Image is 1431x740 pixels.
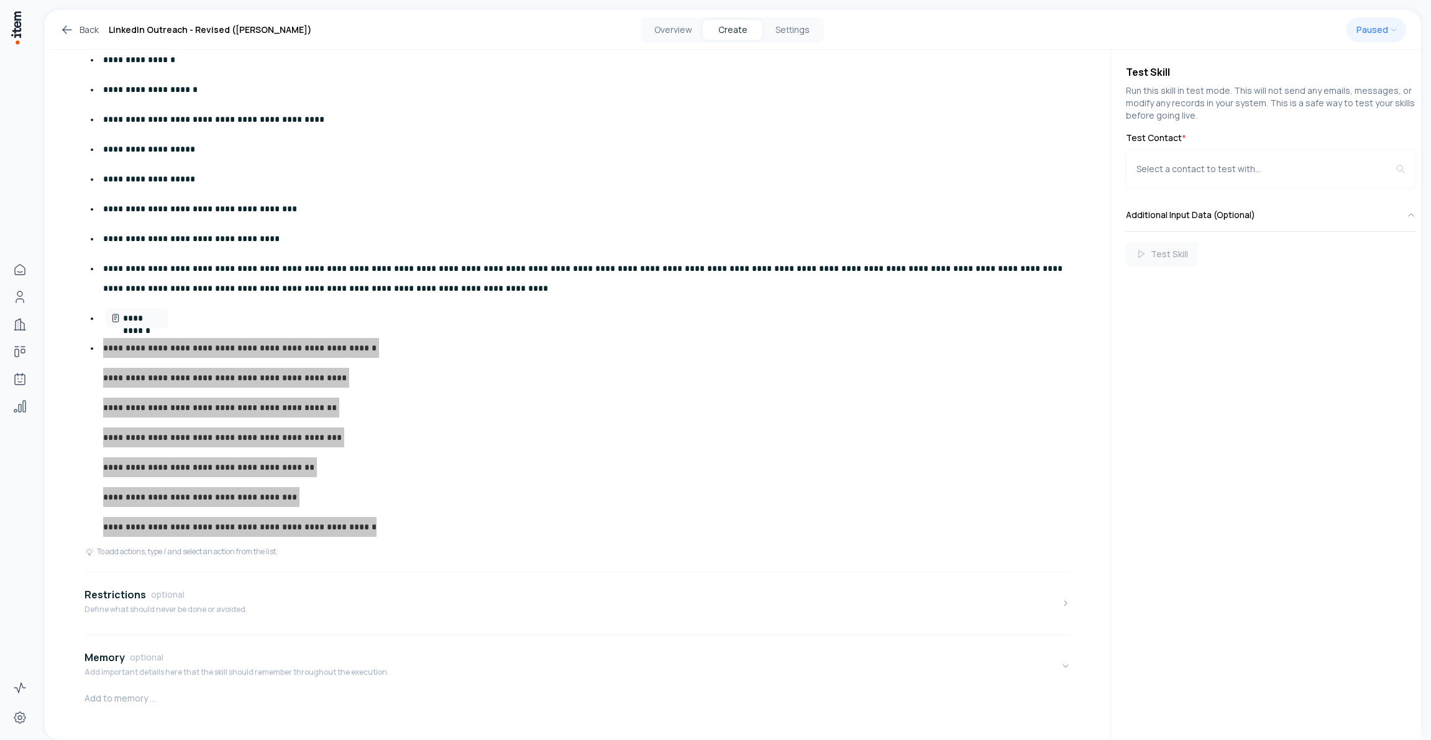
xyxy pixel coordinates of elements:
button: Create [703,20,762,40]
a: Companies [7,312,32,337]
a: Agents [7,367,32,391]
button: Overview [643,20,703,40]
button: MemoryoptionalAdd important details here that the skill should remember throughout the execution. [85,640,1071,692]
div: To add actions, type / and select an action from the list. [85,547,278,557]
h4: Memory [85,650,125,665]
button: Additional Input Data (Optional) [1126,199,1416,231]
a: Back [60,22,99,37]
span: optional [130,651,163,664]
img: Item Brain Logo [10,10,22,45]
h4: Restrictions [85,587,146,602]
button: RestrictionsoptionalDefine what should never be done or avoided. [85,577,1071,629]
a: Settings [7,705,32,730]
h4: Test Skill [1126,65,1416,80]
a: Activity [7,675,32,700]
p: Define what should never be done or avoided. [85,605,247,614]
a: Analytics [7,394,32,419]
p: Add important details here that the skill should remember throughout the execution. [85,667,389,677]
div: Select a contact to test with... [1136,163,1396,175]
label: Test Contact [1126,132,1416,144]
button: Settings [762,20,822,40]
a: People [7,285,32,309]
a: Home [7,257,32,282]
p: Run this skill in test mode. This will not send any emails, messages, or modify any records in yo... [1126,85,1416,122]
a: Deals [7,339,32,364]
h1: LinkedIn Outreach - Revised ([PERSON_NAME]) [109,22,312,37]
span: optional [151,588,185,601]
